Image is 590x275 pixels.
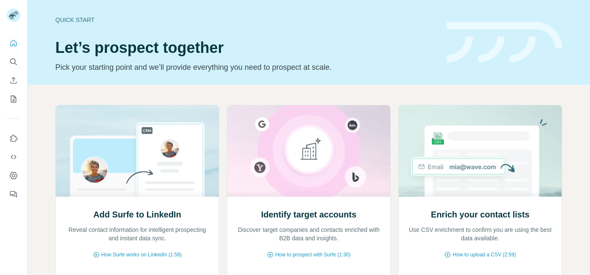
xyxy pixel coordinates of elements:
[227,105,391,197] img: Identify target accounts
[7,91,20,107] button: My lists
[7,36,20,51] button: Quick start
[101,251,182,258] span: How Surfe works on LinkedIn (1:58)
[431,209,529,220] h2: Enrich your contact lists
[7,54,20,69] button: Search
[55,105,219,197] img: Add Surfe to LinkedIn
[93,209,181,220] h2: Add Surfe to LinkedIn
[236,225,382,242] p: Discover target companies and contacts enriched with B2B data and insights.
[447,22,562,63] img: banner
[64,225,210,242] p: Reveal contact information for intelligent prospecting and instant data sync.
[261,209,356,220] h2: Identify target accounts
[55,61,437,73] p: Pick your starting point and we’ll provide everything you need to prospect at scale.
[7,149,20,165] button: Use Surfe API
[398,105,562,197] img: Enrich your contact lists
[407,225,553,242] p: Use CSV enrichment to confirm you are using the best data available.
[55,39,437,56] h1: Let’s prospect together
[55,16,437,24] div: Quick start
[7,187,20,202] button: Feedback
[453,251,516,258] span: How to upload a CSV (2:59)
[7,168,20,183] button: Dashboard
[275,251,351,258] span: How to prospect with Surfe (1:30)
[7,131,20,146] button: Use Surfe on LinkedIn
[7,73,20,88] button: Enrich CSV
